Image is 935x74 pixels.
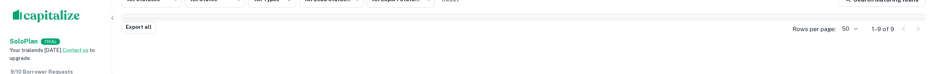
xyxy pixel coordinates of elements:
[839,23,859,35] div: 50
[10,37,38,46] a: SoloPlan
[13,10,80,22] img: capitalize-logo.png
[122,22,156,34] button: Export all
[793,24,836,34] p: Rows per page:
[41,38,60,45] div: TRIAL
[895,10,935,48] iframe: Chat Widget
[10,47,95,61] span: Your trial ends [DATE]. to upgrade.
[62,47,88,53] a: Contact us
[872,24,894,34] p: 1–9 of 9
[10,38,38,45] strong: Solo Plan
